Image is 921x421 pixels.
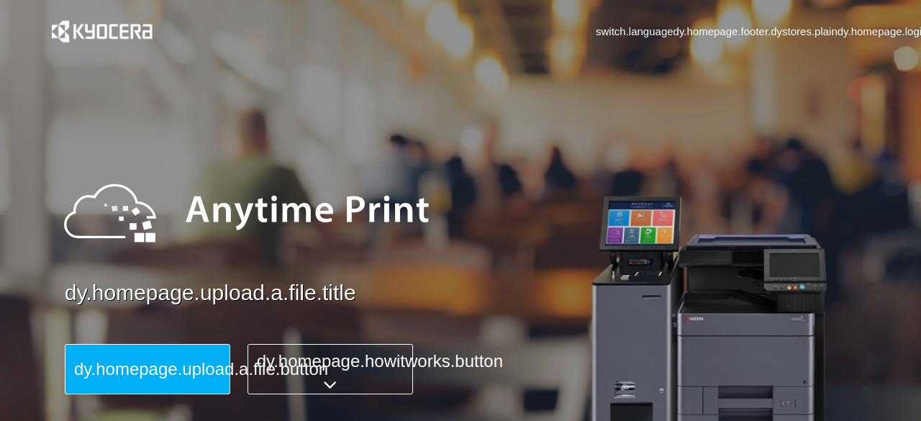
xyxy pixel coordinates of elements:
span: dy.homepage.upload.a.file.button [74,359,328,379]
button: dy.homepage.upload.a.file.button [65,344,230,394]
a: dy.homepage.footer.dystores.plain [673,24,838,39]
a: switch.language [596,24,673,39]
a: dy.homepage.upload.a.file.title [65,278,892,309]
button: dy.homepage.howitworks.button [248,344,413,394]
